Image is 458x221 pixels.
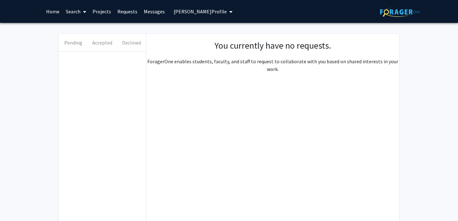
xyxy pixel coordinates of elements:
img: ForagerOne Logo [380,7,420,17]
a: Projects [89,0,114,23]
button: Declined [117,34,146,51]
h1: You currently have no requests. [153,40,393,51]
a: Requests [114,0,141,23]
a: Search [63,0,89,23]
a: Home [43,0,63,23]
span: [PERSON_NAME] Profile [174,8,227,15]
p: ForagerOne enables students, faculty, and staff to request to collaborate with you based on share... [146,58,399,73]
button: Accepted [88,34,117,51]
a: Messages [141,0,168,23]
button: Pending [59,34,88,51]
